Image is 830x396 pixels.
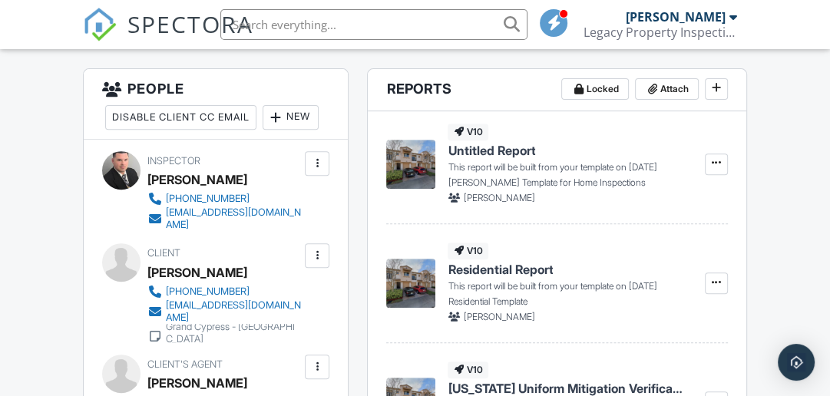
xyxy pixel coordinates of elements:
input: Search everything... [220,9,527,40]
div: New [263,105,319,130]
span: Inspector [147,155,200,167]
div: [PHONE_NUMBER] [166,193,250,205]
div: [PERSON_NAME] [147,261,247,284]
span: Client's Agent [147,358,223,370]
div: Legacy Property Inspections [584,25,737,40]
span: SPECTORA [127,8,253,40]
a: [PERSON_NAME] [147,371,247,394]
a: [PHONE_NUMBER] [147,284,301,299]
div: Open Intercom Messenger [778,344,815,381]
div: [EMAIL_ADDRESS][DOMAIN_NAME] [166,299,301,324]
a: [PHONE_NUMBER] [147,191,301,206]
div: [PERSON_NAME] [626,9,726,25]
div: [PHONE_NUMBER] [166,285,250,298]
div: [EMAIL_ADDRESS][DOMAIN_NAME] [166,206,301,231]
a: [EMAIL_ADDRESS][DOMAIN_NAME] [147,206,301,231]
div: Disable Client CC Email [105,105,256,130]
div: [PERSON_NAME] [147,168,247,191]
span: Client [147,247,180,259]
a: SPECTORA [83,21,253,53]
h3: People [84,69,348,140]
div: Grand Cypress - [GEOGRAPHIC_DATA] [166,321,301,345]
a: [EMAIL_ADDRESS][DOMAIN_NAME] [147,299,301,324]
img: The Best Home Inspection Software - Spectora [83,8,117,41]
